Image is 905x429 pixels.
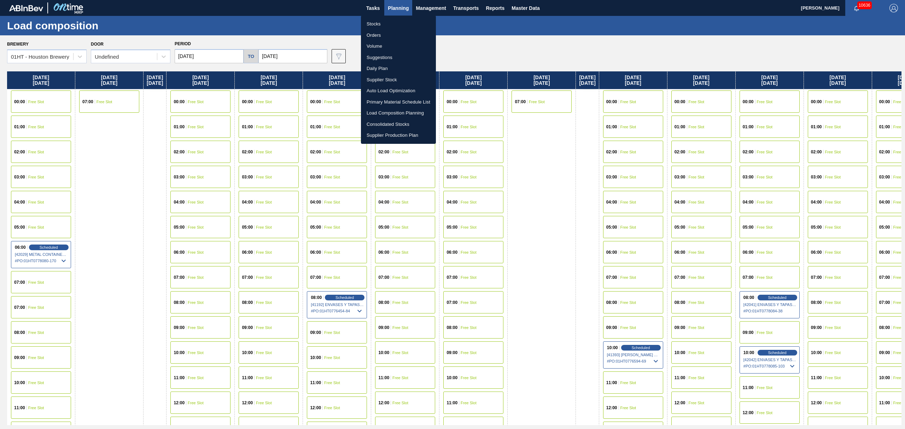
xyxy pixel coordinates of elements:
[361,130,436,141] a: Supplier Production Plan
[361,96,436,108] a: Primary Material Schedule List
[361,41,436,52] a: Volume
[361,30,436,41] a: Orders
[361,63,436,74] a: Daily Plan
[361,52,436,63] a: Suggestions
[361,119,436,130] a: Consolidated Stocks
[361,18,436,30] a: Stocks
[361,74,436,86] a: Supplier Stock
[361,85,436,96] a: Auto Load Optimization
[361,107,436,119] a: Load Composition Planning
